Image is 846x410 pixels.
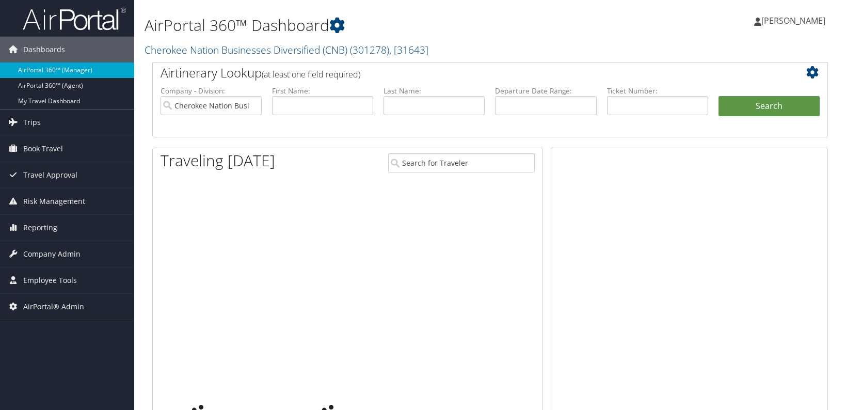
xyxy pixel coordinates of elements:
h1: Traveling [DATE] [161,150,275,171]
span: Reporting [23,215,57,241]
span: Dashboards [23,37,65,62]
span: Company Admin [23,241,81,267]
span: Risk Management [23,188,85,214]
input: Search for Traveler [388,153,535,172]
span: [PERSON_NAME] [761,15,825,26]
span: , [ 31643 ] [389,43,428,57]
span: Employee Tools [23,267,77,293]
label: Ticket Number: [607,86,708,96]
a: Cherokee Nation Businesses Diversified (CNB) [145,43,428,57]
a: [PERSON_NAME] [754,5,836,36]
button: Search [719,96,820,117]
span: ( 301278 ) [350,43,389,57]
label: Departure Date Range: [495,86,596,96]
h2: Airtinerary Lookup [161,64,763,82]
span: Travel Approval [23,162,77,188]
span: Book Travel [23,136,63,162]
h1: AirPortal 360™ Dashboard [145,14,605,36]
label: Company - Division: [161,86,262,96]
span: AirPortal® Admin [23,294,84,320]
img: airportal-logo.png [23,7,126,31]
label: First Name: [272,86,373,96]
span: (at least one field required) [262,69,360,80]
span: Trips [23,109,41,135]
label: Last Name: [384,86,485,96]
